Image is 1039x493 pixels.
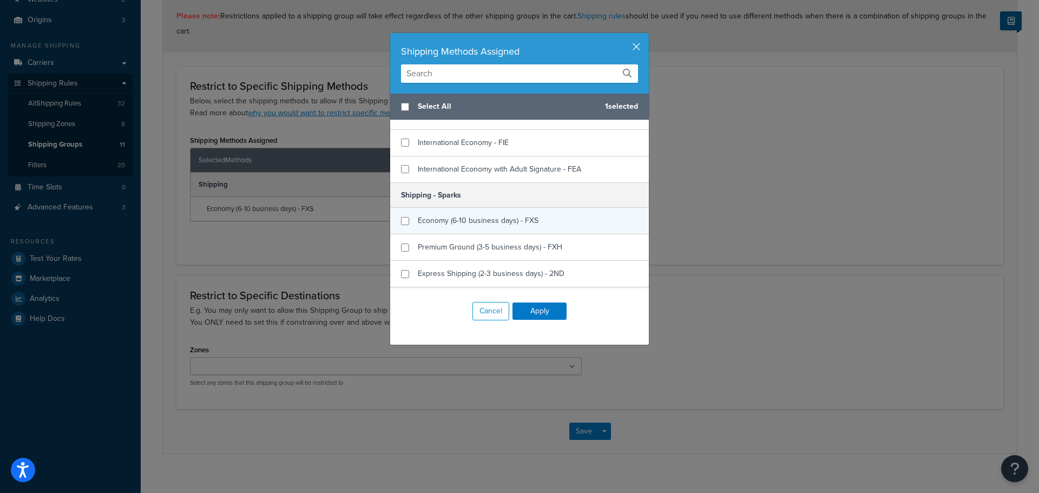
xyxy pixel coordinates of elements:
[390,182,649,208] h5: Shipping - Sparks
[418,163,581,175] span: International Economy with Adult Signature - FEA
[418,268,564,279] span: Express Shipping (2-3 business days) - 2ND
[418,215,538,226] span: Economy (6-10 business days) - FXS
[401,64,638,83] input: Search
[472,302,509,320] button: Cancel
[512,303,567,320] button: Apply
[418,110,604,122] span: Next Day Shipping (1-2 days) -with Adult Signature - FDA
[418,137,509,148] span: International Economy - FIE
[390,94,649,120] div: 1 selected
[401,44,638,59] div: Shipping Methods Assigned
[418,241,562,253] span: Premium Ground (3-5 business days) - FXH
[418,99,596,114] span: Select All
